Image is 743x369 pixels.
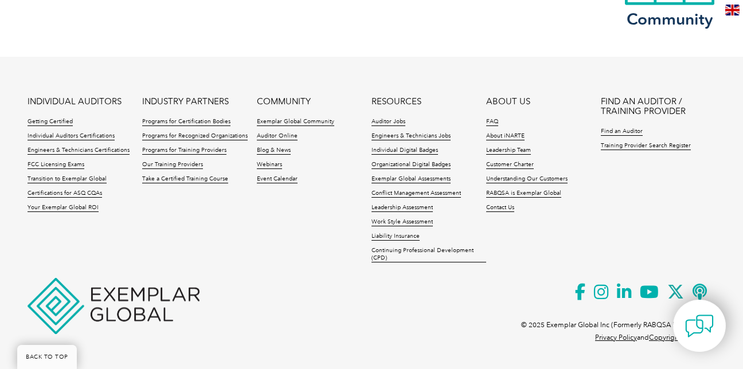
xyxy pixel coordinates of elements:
a: Customer Charter [486,161,534,169]
a: Contact Us [486,204,514,212]
img: Exemplar Global [28,278,200,334]
a: Continuing Professional Development (CPD) [372,247,486,262]
a: FCC Licensing Exams [28,161,84,169]
a: Transition to Exemplar Global [28,175,107,183]
a: ABOUT US [486,97,530,107]
a: Leadership Team [486,147,531,155]
a: Copyright Disclaimer [649,333,715,341]
a: INDIVIDUAL AUDITORS [28,97,122,107]
img: en [725,5,740,15]
a: Certifications for ASQ CQAs [28,190,102,198]
a: Individual Auditors Certifications [28,132,115,140]
p: and [595,331,715,344]
a: Programs for Certification Bodies [142,118,230,126]
a: RESOURCES [372,97,421,107]
a: Individual Digital Badges [372,147,438,155]
a: Event Calendar [257,175,298,183]
a: Training Provider Search Register [601,142,691,150]
a: INDUSTRY PARTNERS [142,97,229,107]
img: contact-chat.png [685,312,714,340]
a: Find an Auditor [601,128,643,136]
p: © 2025 Exemplar Global Inc (Formerly RABQSA International). [521,319,715,331]
a: Auditor Jobs [372,118,405,126]
a: FIND AN AUDITOR / TRAINING PROVIDER [601,97,715,116]
a: Engineers & Technicians Jobs [372,132,451,140]
a: Auditor Online [257,132,298,140]
h3: Community [624,12,715,26]
a: COMMUNITY [257,97,311,107]
a: Exemplar Global Assessments [372,175,451,183]
a: Work Style Assessment [372,218,433,226]
a: Organizational Digital Badges [372,161,451,169]
a: Understanding Our Customers [486,175,568,183]
a: Exemplar Global Community [257,118,334,126]
a: Programs for Recognized Organizations [142,132,248,140]
a: Conflict Management Assessment [372,190,461,198]
a: Engineers & Technicians Certifications [28,147,130,155]
a: BACK TO TOP [17,345,77,369]
a: Webinars [257,161,282,169]
a: Leadership Assessment [372,204,433,212]
a: RABQSA is Exemplar Global [486,190,561,198]
a: Programs for Training Providers [142,147,226,155]
a: Privacy Policy [595,333,637,341]
a: Our Training Providers [142,161,203,169]
a: FAQ [486,118,498,126]
a: About iNARTE [486,132,525,140]
a: Your Exemplar Global ROI [28,204,99,212]
a: Getting Certified [28,118,73,126]
a: Liability Insurance [372,233,420,241]
a: Blog & News [257,147,291,155]
a: Take a Certified Training Course [142,175,228,183]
